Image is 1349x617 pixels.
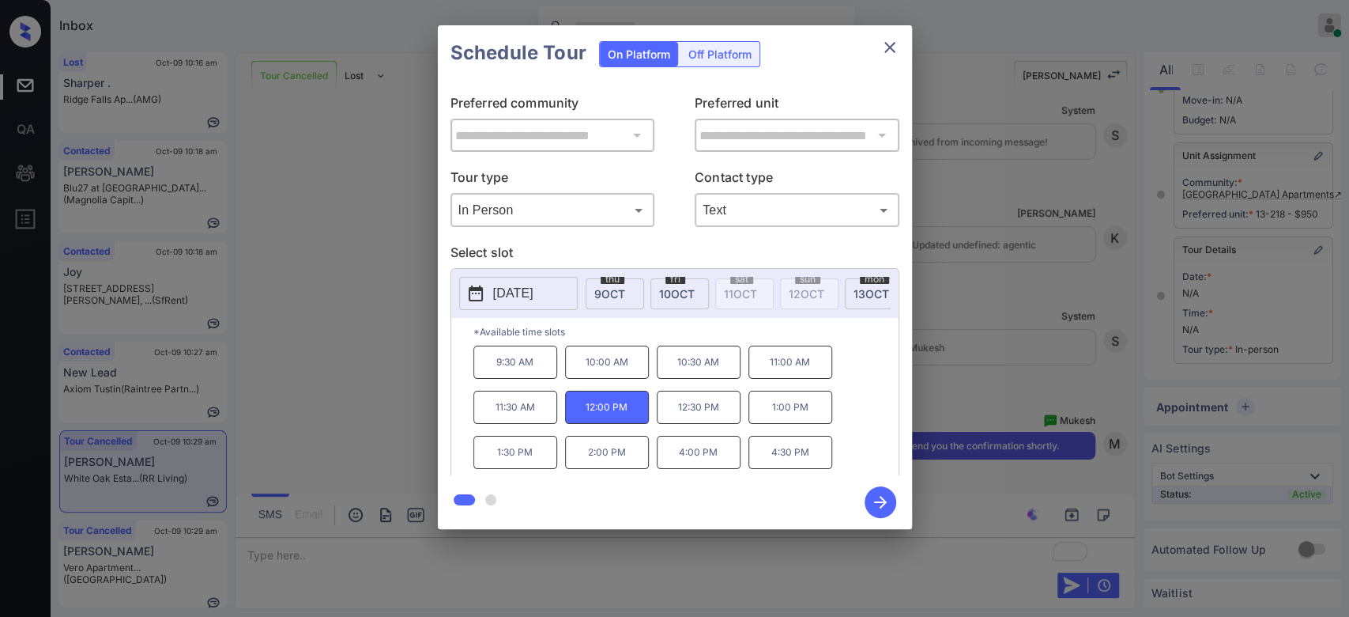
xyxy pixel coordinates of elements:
[454,197,651,223] div: In Person
[600,42,678,66] div: On Platform
[650,278,709,309] div: date-select
[586,278,644,309] div: date-select
[680,42,759,66] div: Off Platform
[473,436,557,469] p: 1:30 PM
[565,436,649,469] p: 2:00 PM
[459,277,578,310] button: [DATE]
[473,346,557,379] p: 9:30 AM
[601,274,624,284] span: thu
[657,391,740,424] p: 12:30 PM
[860,274,889,284] span: mon
[450,243,899,268] p: Select slot
[748,391,832,424] p: 1:00 PM
[565,346,649,379] p: 10:00 AM
[665,274,685,284] span: fri
[853,287,889,301] span: 13 OCT
[657,346,740,379] p: 10:30 AM
[748,346,832,379] p: 11:00 AM
[855,482,906,523] button: btn-next
[699,197,895,223] div: Text
[874,32,906,63] button: close
[695,168,899,193] p: Contact type
[450,168,655,193] p: Tour type
[565,391,649,424] p: 12:00 PM
[748,436,832,469] p: 4:30 PM
[695,93,899,119] p: Preferred unit
[594,287,625,301] span: 9 OCT
[450,93,655,119] p: Preferred community
[438,25,599,81] h2: Schedule Tour
[845,278,903,309] div: date-select
[659,287,695,301] span: 10 OCT
[493,284,533,303] p: [DATE]
[473,318,899,346] p: *Available time slots
[657,436,740,469] p: 4:00 PM
[473,391,557,424] p: 11:30 AM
